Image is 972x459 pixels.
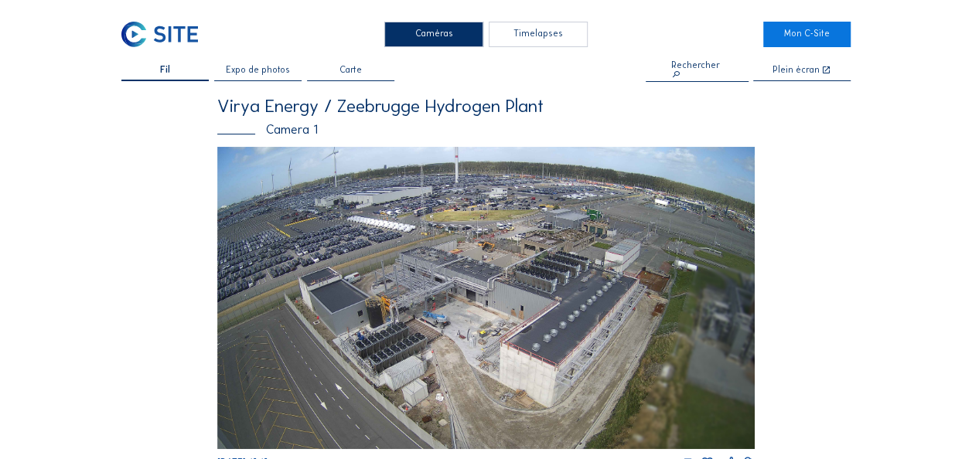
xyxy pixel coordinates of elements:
a: Mon C-Site [763,22,851,47]
img: C-SITE Logo [121,22,198,47]
div: Rechercher [671,61,723,80]
span: Carte [339,66,362,75]
div: Timelapses [489,22,588,47]
div: Camera 1 [217,124,755,136]
a: C-SITE Logo [121,22,209,47]
div: Caméras [384,22,483,47]
span: Fil [160,66,170,75]
img: Image [217,147,755,449]
div: Virya Energy / Zeebrugge Hydrogen Plant [217,97,755,115]
div: Plein écran [772,66,820,76]
span: Expo de photos [226,66,290,75]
